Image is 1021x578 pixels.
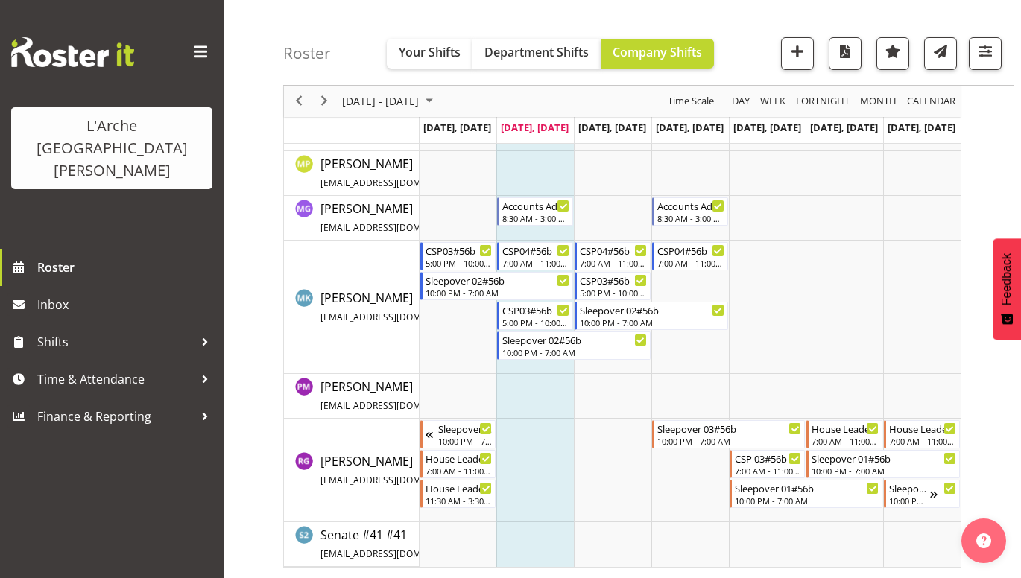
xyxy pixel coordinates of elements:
div: 11:30 AM - 3:30 PM [426,495,493,506]
div: 7:00 AM - 11:00 AM [502,257,569,269]
span: [PERSON_NAME] [320,453,528,487]
div: Rob Goulton"s event - House Leader 04#56b Begin From Monday, October 6, 2025 at 7:00:00 AM GMT+13... [420,450,496,478]
div: October 06 - 12, 2025 [337,86,442,117]
button: October 2025 [340,92,440,111]
a: [PERSON_NAME][EMAIL_ADDRESS][DOMAIN_NAME][PERSON_NAME] [320,378,598,413]
div: 10:00 PM - 7:00 AM [502,346,647,358]
div: Michelle Kohnen"s event - CSP03#56b Begin From Wednesday, October 8, 2025 at 5:00:00 PM GMT+13:00... [575,272,651,300]
a: [PERSON_NAME][EMAIL_ADDRESS][DOMAIN_NAME] [320,289,528,325]
button: Feedback - Show survey [993,238,1021,340]
div: House Leader 02#56b [812,421,879,436]
span: Week [759,92,787,111]
div: 10:00 PM - 7:00 AM [889,495,930,506]
span: [DATE], [DATE] [733,121,801,134]
button: Time Scale [666,92,717,111]
a: [PERSON_NAME][EMAIL_ADDRESS][DOMAIN_NAME] [320,155,534,191]
div: House Leader 04#56b [426,480,493,495]
div: 10:00 PM - 7:00 AM [735,495,879,506]
button: Download a PDF of the roster according to the set date range. [829,37,862,70]
span: Inbox [37,293,216,316]
div: Michelle Kohnen"s event - CSP03#56b Begin From Tuesday, October 7, 2025 at 5:00:00 PM GMT+13:00 E... [497,302,573,330]
span: Day [730,92,751,111]
div: L'Arche [GEOGRAPHIC_DATA][PERSON_NAME] [26,115,197,182]
span: [DATE], [DATE] [888,121,955,134]
span: [EMAIL_ADDRESS][DOMAIN_NAME][PERSON_NAME] [320,547,539,560]
span: [PERSON_NAME] [320,378,598,413]
button: Previous [289,92,309,111]
div: Michelle Gillard"s event - Accounts Admin Begin From Tuesday, October 7, 2025 at 8:30:00 AM GMT+1... [497,197,573,226]
div: 8:30 AM - 3:00 PM [657,212,724,224]
td: Michelle Gillard resource [284,196,420,241]
div: 8:30 AM - 3:00 PM [502,212,569,224]
span: [DATE] - [DATE] [341,92,420,111]
img: Rosterit website logo [11,37,134,67]
div: Michelle Kohnen"s event - CSP04#56b Begin From Thursday, October 9, 2025 at 7:00:00 AM GMT+13:00 ... [652,242,728,270]
div: Michelle Gillard"s event - Accounts Admin Begin From Thursday, October 9, 2025 at 8:30:00 AM GMT+... [652,197,728,226]
div: CSP04#56b [502,243,569,258]
span: Feedback [1000,253,1014,305]
div: CSP03#56b [580,273,647,288]
a: Senate #41 #41[EMAIL_ADDRESS][DOMAIN_NAME][PERSON_NAME] [320,526,598,562]
div: Sleepover 02#56b [502,332,647,347]
span: Roster [37,256,216,279]
span: [PERSON_NAME] [320,290,528,324]
div: Accounts Admin [502,198,569,213]
a: [PERSON_NAME][EMAIL_ADDRESS][DOMAIN_NAME] [320,452,528,488]
a: [PERSON_NAME][EMAIL_ADDRESS][DOMAIN_NAME] [320,200,528,235]
button: Month [905,92,958,111]
div: Rob Goulton"s event - Sleepover 01#56b Begin From Sunday, October 12, 2025 at 10:00:00 PM GMT+13:... [884,480,960,508]
div: CSP 03#56b [735,451,802,466]
button: Timeline Month [858,92,900,111]
div: 10:00 PM - 7:00 AM [580,317,724,328]
div: Sleepover 02#56b [426,273,570,288]
div: Rob Goulton"s event - House Leader 03#56b Begin From Sunday, October 12, 2025 at 7:00:00 AM GMT+1... [884,420,960,448]
div: Sleepover 01#56b [735,480,879,495]
span: Company Shifts [613,44,702,60]
div: Sleepover 03#56b [657,421,802,436]
button: Fortnight [794,92,853,111]
div: Michelle Kohnen"s event - Sleepover 02#56b Begin From Monday, October 6, 2025 at 10:00:00 PM GMT+... [420,272,574,300]
span: Time Scale [666,92,715,111]
button: Department Shifts [472,39,601,69]
span: [PERSON_NAME] [320,200,528,235]
div: Rob Goulton"s event - CSP 03#56b Begin From Friday, October 10, 2025 at 7:00:00 AM GMT+13:00 Ends... [730,450,806,478]
span: Shifts [37,331,194,353]
div: 7:00 AM - 11:00 AM [580,257,647,269]
div: 5:00 PM - 10:00 PM [426,257,493,269]
span: Your Shifts [399,44,461,60]
span: [EMAIL_ADDRESS][DOMAIN_NAME][PERSON_NAME] [320,399,539,412]
div: 7:00 AM - 11:00 AM [657,257,724,269]
div: House Leader 04#56b [426,451,493,466]
span: [EMAIL_ADDRESS][DOMAIN_NAME] [320,311,469,323]
div: 10:00 PM - 7:00 AM [438,435,493,447]
div: Rob Goulton"s event - House Leader 04#56b Begin From Monday, October 6, 2025 at 11:30:00 AM GMT+1... [420,480,496,508]
div: House Leader 03#56b [889,421,956,436]
div: Michelle Kohnen"s event - CSP03#56b Begin From Monday, October 6, 2025 at 5:00:00 PM GMT+13:00 En... [420,242,496,270]
div: CSP03#56b [502,302,569,317]
div: 7:00 AM - 11:00 AM [889,435,956,447]
div: Rob Goulton"s event - Sleepover 03#56b Begin From Thursday, October 9, 2025 at 10:00:00 PM GMT+13... [652,420,806,448]
div: Michelle Kohnen"s event - CSP04#56b Begin From Tuesday, October 7, 2025 at 7:00:00 AM GMT+13:00 E... [497,242,573,270]
div: Sleepover 02#56b [580,302,724,317]
div: Rob Goulton"s event - Sleepover 01#56b Begin From Sunday, October 5, 2025 at 10:00:00 PM GMT+13:0... [420,420,496,448]
div: Michelle Kohnen"s event - CSP04#56b Begin From Wednesday, October 8, 2025 at 7:00:00 AM GMT+13:00... [575,242,651,270]
div: CSP04#56b [657,243,724,258]
div: next period [312,86,337,117]
td: Priyadharshini Mani resource [284,374,420,419]
span: [EMAIL_ADDRESS][DOMAIN_NAME] [320,221,469,234]
span: Department Shifts [484,44,589,60]
div: Michelle Kohnen"s event - Sleepover 02#56b Begin From Tuesday, October 7, 2025 at 10:00:00 PM GMT... [497,331,651,360]
button: Next [314,92,335,111]
span: [DATE], [DATE] [656,121,724,134]
span: Time & Attendance [37,368,194,390]
div: 5:00 PM - 10:00 PM [580,287,647,299]
div: Accounts Admin [657,198,724,213]
div: Rob Goulton"s event - Sleepover 01#56b Begin From Friday, October 10, 2025 at 10:00:00 PM GMT+13:... [730,480,883,508]
span: [DATE], [DATE] [423,121,491,134]
div: Sleepover 01#56b [812,451,956,466]
span: calendar [905,92,957,111]
div: 10:00 PM - 7:00 AM [812,465,956,477]
td: Michelle Kohnen resource [284,241,420,374]
button: Timeline Week [758,92,788,111]
span: Senate #41 #41 [320,527,598,561]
